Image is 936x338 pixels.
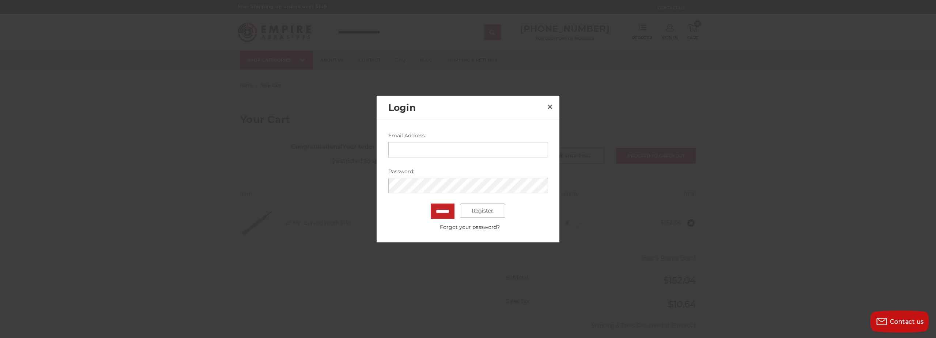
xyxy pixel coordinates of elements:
label: Email Address: [388,131,548,139]
a: Register [460,203,506,218]
a: Forgot your password? [392,223,548,231]
span: Contact us [890,318,924,325]
h2: Login [388,101,544,115]
a: Close [544,101,556,113]
span: × [547,100,553,114]
button: Contact us [870,311,929,333]
label: Password: [388,167,548,175]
